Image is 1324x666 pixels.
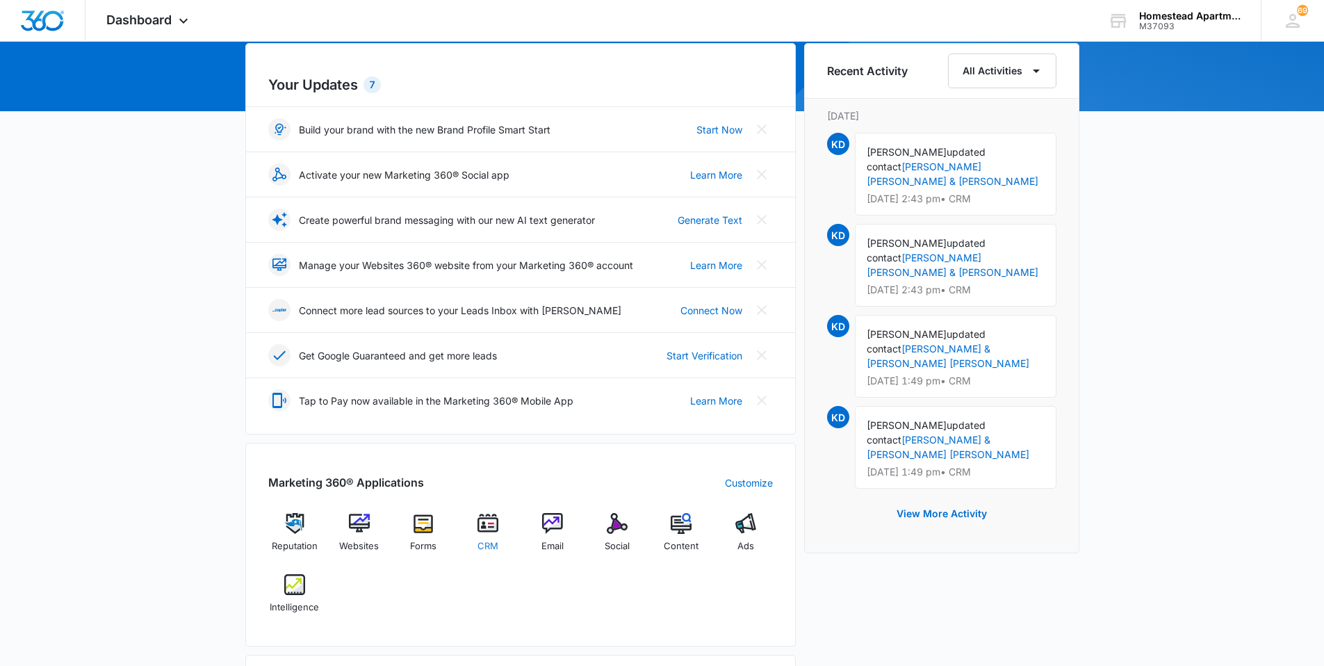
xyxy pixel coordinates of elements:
h2: Marketing 360® Applications [268,474,424,491]
span: CRM [477,539,498,553]
a: Websites [332,513,386,563]
a: Forms [397,513,450,563]
span: Email [541,539,564,553]
span: Forms [410,539,436,553]
a: Start Verification [667,348,742,363]
button: Close [751,209,773,231]
a: Generate Text [678,213,742,227]
button: Close [751,344,773,366]
p: [DATE] 1:49 pm • CRM [867,376,1045,386]
p: Tap to Pay now available in the Marketing 360® Mobile App [299,393,573,408]
p: Create powerful brand messaging with our new AI text generator [299,213,595,227]
a: Social [590,513,644,563]
span: Dashboard [106,13,172,27]
a: [PERSON_NAME] & [PERSON_NAME] [PERSON_NAME] [867,434,1029,460]
a: Reputation [268,513,322,563]
p: [DATE] 2:43 pm • CRM [867,194,1045,204]
button: Close [751,118,773,140]
button: Close [751,299,773,321]
span: [PERSON_NAME] [867,237,947,249]
h2: Your Updates [268,74,773,95]
p: Build your brand with the new Brand Profile Smart Start [299,122,550,137]
div: account id [1139,22,1241,31]
a: Customize [725,476,773,490]
span: KD [827,406,849,428]
span: Social [605,539,630,553]
a: [PERSON_NAME] [PERSON_NAME] & [PERSON_NAME] [867,161,1038,187]
a: CRM [461,513,515,563]
button: All Activities [948,54,1056,88]
span: Reputation [272,539,318,553]
p: [DATE] 2:43 pm • CRM [867,285,1045,295]
a: Learn More [690,258,742,273]
a: Start Now [696,122,742,137]
a: [PERSON_NAME] [PERSON_NAME] & [PERSON_NAME] [867,252,1038,278]
button: Close [751,389,773,412]
p: [DATE] 1:49 pm • CRM [867,467,1045,477]
button: Close [751,254,773,276]
div: 7 [363,76,381,93]
a: Learn More [690,393,742,408]
span: [PERSON_NAME] [867,328,947,340]
a: Content [655,513,708,563]
div: account name [1139,10,1241,22]
p: [DATE] [827,108,1056,123]
span: [PERSON_NAME] [867,146,947,158]
span: Intelligence [270,601,319,615]
p: Get Google Guaranteed and get more leads [299,348,497,363]
span: KD [827,315,849,337]
a: Connect Now [680,303,742,318]
span: [PERSON_NAME] [867,419,947,431]
span: KD [827,133,849,155]
span: Ads [737,539,754,553]
p: Connect more lead sources to your Leads Inbox with [PERSON_NAME] [299,303,621,318]
a: Intelligence [268,574,322,624]
p: Activate your new Marketing 360® Social app [299,168,509,182]
a: [PERSON_NAME] & [PERSON_NAME] [PERSON_NAME] [867,343,1029,369]
a: Learn More [690,168,742,182]
a: Ads [719,513,773,563]
span: KD [827,224,849,246]
div: notifications count [1297,5,1308,16]
span: Websites [339,539,379,553]
p: Manage your Websites 360® website from your Marketing 360® account [299,258,633,273]
button: Close [751,163,773,186]
span: Content [664,539,698,553]
span: 69 [1297,5,1308,16]
h6: Recent Activity [827,63,908,79]
button: View More Activity [883,497,1001,530]
a: Email [526,513,580,563]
